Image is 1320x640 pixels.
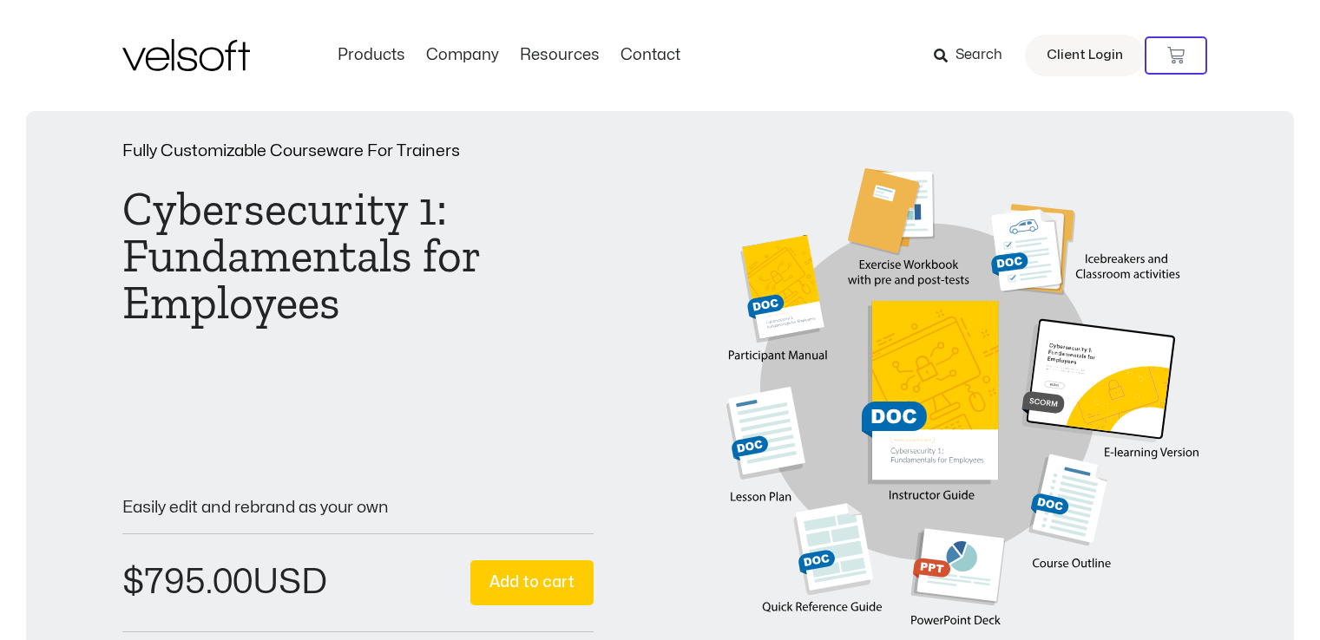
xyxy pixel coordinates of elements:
[122,143,594,160] p: Fully Customizable Courseware For Trainers
[470,560,594,606] button: Add to cart
[122,186,594,326] h1: Cybersecurity 1: Fundamentals for Employees
[327,46,416,65] a: ProductsMenu Toggle
[956,44,1002,67] span: Search
[122,565,253,599] bdi: 795.00
[122,500,594,516] p: Easily edit and rebrand as your own
[610,46,691,65] a: ContactMenu Toggle
[1047,44,1123,67] span: Client Login
[122,39,250,71] img: Velsoft Training Materials
[416,46,509,65] a: CompanyMenu Toggle
[327,46,691,65] nav: Menu
[934,41,1015,70] a: Search
[122,565,144,599] span: $
[509,46,610,65] a: ResourcesMenu Toggle
[1025,35,1145,76] a: Client Login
